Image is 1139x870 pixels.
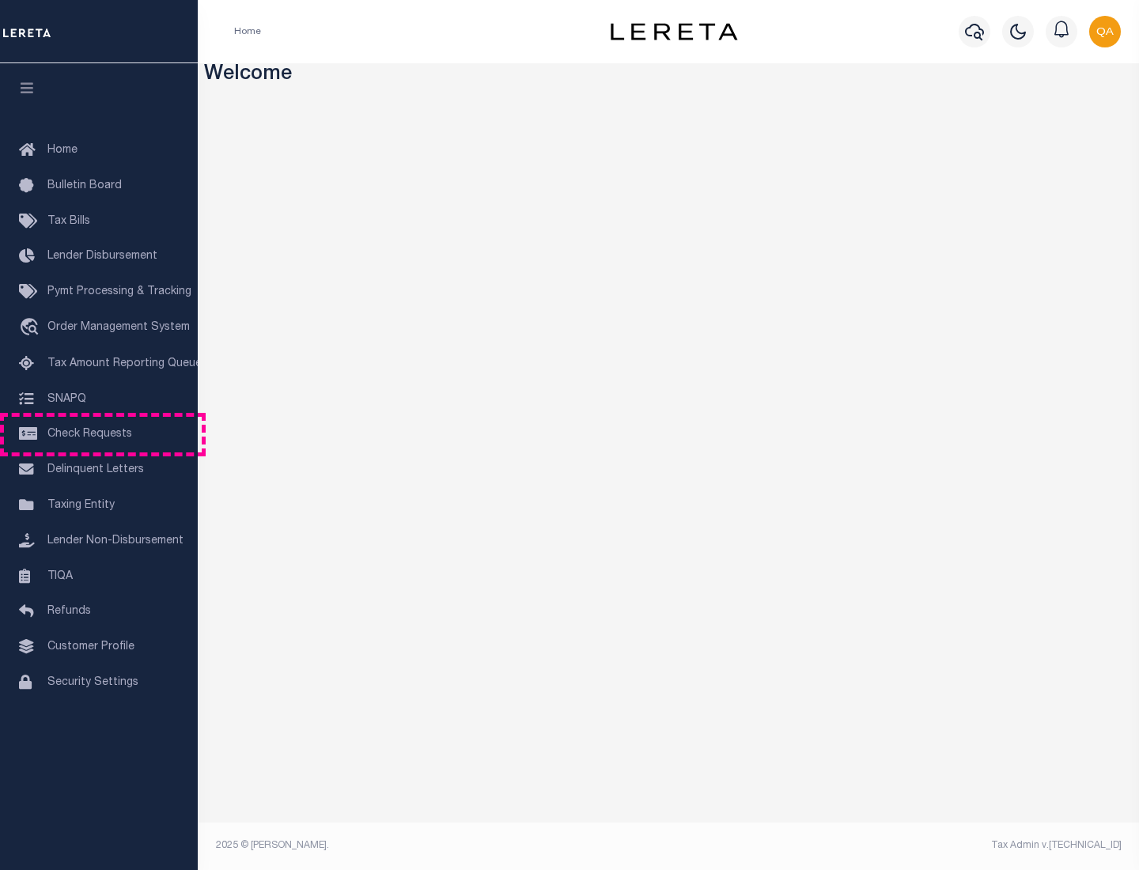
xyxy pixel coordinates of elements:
[47,393,86,404] span: SNAPQ
[19,318,44,339] i: travel_explore
[611,23,737,40] img: logo-dark.svg
[47,606,91,617] span: Refunds
[680,838,1122,853] div: Tax Admin v.[TECHNICAL_ID]
[47,322,190,333] span: Order Management System
[47,180,122,191] span: Bulletin Board
[47,429,132,440] span: Check Requests
[47,358,202,369] span: Tax Amount Reporting Queue
[234,25,261,39] li: Home
[204,63,1133,88] h3: Welcome
[47,464,144,475] span: Delinquent Letters
[1089,16,1121,47] img: svg+xml;base64,PHN2ZyB4bWxucz0iaHR0cDovL3d3dy53My5vcmcvMjAwMC9zdmciIHBvaW50ZXItZXZlbnRzPSJub25lIi...
[47,641,134,652] span: Customer Profile
[47,145,78,156] span: Home
[47,286,191,297] span: Pymt Processing & Tracking
[47,216,90,227] span: Tax Bills
[204,838,669,853] div: 2025 © [PERSON_NAME].
[47,677,138,688] span: Security Settings
[47,251,157,262] span: Lender Disbursement
[47,535,184,547] span: Lender Non-Disbursement
[47,500,115,511] span: Taxing Entity
[47,570,73,581] span: TIQA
